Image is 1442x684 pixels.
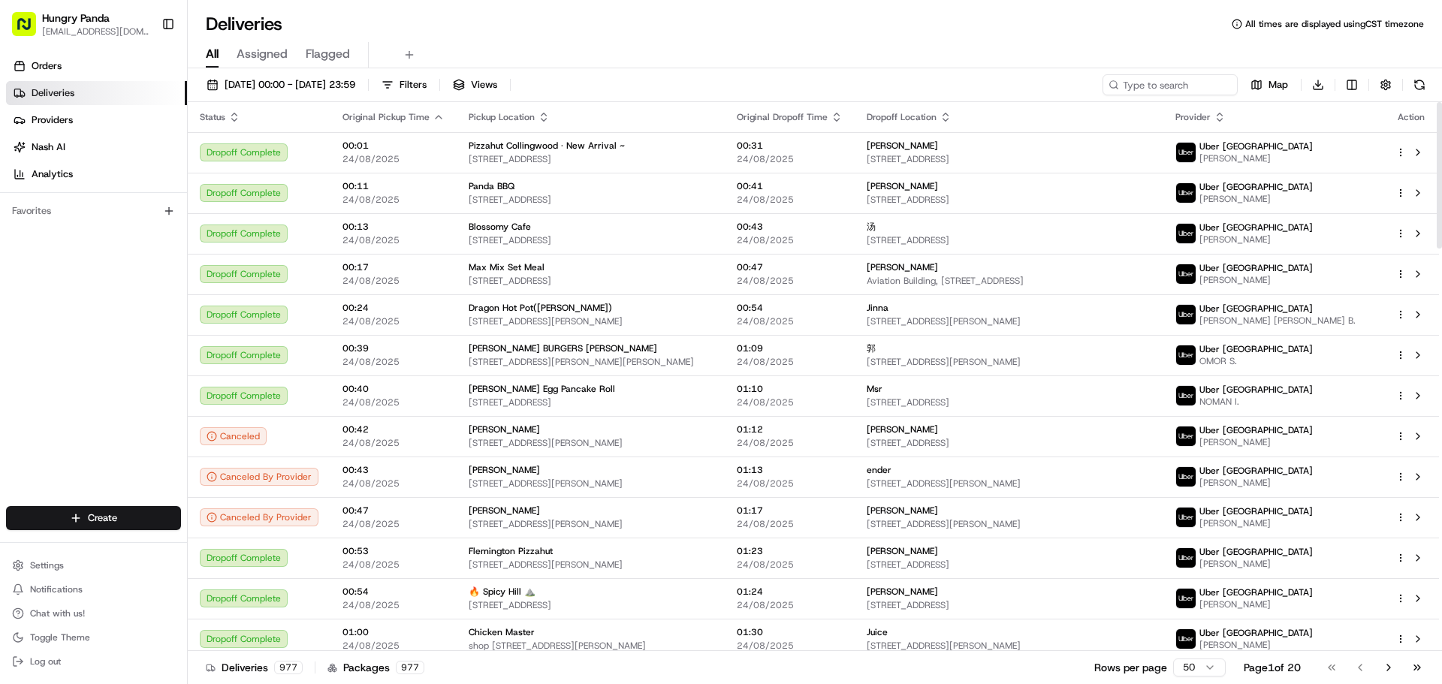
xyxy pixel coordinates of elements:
span: 24/08/2025 [737,356,843,368]
span: [STREET_ADDRESS][PERSON_NAME] [867,640,1151,652]
img: 1736555255976-a54dd68f-1ca7-489b-9aae-adbdc363a1c4 [30,234,42,246]
button: Chat with us! [6,603,181,624]
img: uber-new-logo.jpeg [1176,508,1196,527]
button: Canceled [200,427,267,445]
span: [PERSON_NAME] [47,233,122,245]
span: Uber [GEOGRAPHIC_DATA] [1199,627,1313,639]
span: 汤 [867,221,876,233]
h1: Deliveries [206,12,282,36]
span: 00:42 [342,423,445,435]
span: Uber [GEOGRAPHIC_DATA] [1199,586,1313,598]
span: Map [1269,78,1288,92]
span: [STREET_ADDRESS][PERSON_NAME] [867,478,1151,490]
span: [STREET_ADDRESS][PERSON_NAME] [469,315,713,327]
span: 24/08/2025 [342,356,445,368]
span: 24/08/2025 [342,518,445,530]
span: Msr [867,383,882,395]
span: 00:40 [342,383,445,395]
span: 24/08/2025 [737,640,843,652]
span: [PERSON_NAME] [867,586,938,598]
span: 24/08/2025 [342,478,445,490]
img: Bea Lacdao [15,218,39,243]
div: 977 [274,661,303,674]
span: 00:41 [737,180,843,192]
span: Notifications [30,583,83,595]
span: OMOR S. [1199,355,1313,367]
div: 💻 [127,337,139,349]
span: [PERSON_NAME] [867,423,938,435]
button: Canceled By Provider [200,468,318,486]
div: Canceled By Provider [200,508,318,526]
span: 01:17 [737,505,843,517]
span: Create [88,511,117,525]
span: 00:31 [737,140,843,152]
span: [PERSON_NAME] [867,261,938,273]
span: Jinna [867,302,888,314]
span: Uber [GEOGRAPHIC_DATA] [1199,221,1313,234]
span: [STREET_ADDRESS][PERSON_NAME] [469,478,713,490]
span: 24/08/2025 [737,396,843,408]
span: Flemington Pizzahut [469,545,553,557]
span: [STREET_ADDRESS][PERSON_NAME] [867,518,1151,530]
span: [PERSON_NAME] [PERSON_NAME] B. [1199,315,1356,327]
span: [PERSON_NAME] [867,505,938,517]
span: API Documentation [142,336,241,351]
img: uber-new-logo.jpeg [1176,386,1196,405]
div: Packages [327,660,424,675]
span: [STREET_ADDRESS][PERSON_NAME] [469,559,713,571]
span: [STREET_ADDRESS] [469,234,713,246]
span: ender [867,464,891,476]
span: All [206,45,219,63]
span: Chat with us! [30,607,85,619]
span: [STREET_ADDRESS][PERSON_NAME] [867,356,1151,368]
span: Deliveries [32,86,74,100]
span: [STREET_ADDRESS] [867,194,1151,206]
button: Start new chat [255,148,273,166]
span: [PERSON_NAME] [867,140,938,152]
span: Uber [GEOGRAPHIC_DATA] [1199,465,1313,477]
span: [STREET_ADDRESS] [469,275,713,287]
span: 00:24 [342,302,445,314]
button: Settings [6,555,181,576]
input: Type to search [1103,74,1238,95]
span: [PERSON_NAME] [867,545,938,557]
span: 00:17 [342,261,445,273]
img: uber-new-logo.jpeg [1176,143,1196,162]
a: 💻API Documentation [121,330,247,357]
span: 00:47 [737,261,843,273]
span: 00:13 [342,221,445,233]
span: [DATE] 00:00 - [DATE] 23:59 [225,78,355,92]
span: Uber [GEOGRAPHIC_DATA] [1199,343,1313,355]
span: Uber [GEOGRAPHIC_DATA] [1199,384,1313,396]
div: Start new chat [68,143,246,158]
span: 24/08/2025 [737,437,843,449]
a: Powered byPylon [106,372,182,384]
span: [STREET_ADDRESS] [469,153,713,165]
span: [STREET_ADDRESS][PERSON_NAME] [469,437,713,449]
span: [PERSON_NAME] [1199,234,1313,246]
button: Refresh [1409,74,1430,95]
span: Toggle Theme [30,631,90,643]
button: [DATE] 00:00 - [DATE] 23:59 [200,74,362,95]
span: Knowledge Base [30,336,115,351]
span: Views [471,78,497,92]
span: [STREET_ADDRESS] [867,396,1151,408]
div: 📗 [15,337,27,349]
div: We're available if you need us! [68,158,207,170]
span: Uber [GEOGRAPHIC_DATA] [1199,140,1313,152]
span: Assigned [237,45,288,63]
img: uber-new-logo.jpeg [1176,345,1196,365]
span: 24/08/2025 [342,559,445,571]
span: Uber [GEOGRAPHIC_DATA] [1199,303,1313,315]
span: Status [200,111,225,123]
span: [PERSON_NAME] [1199,558,1313,570]
span: [PERSON_NAME] [1199,436,1313,448]
button: Toggle Theme [6,627,181,648]
span: Filters [400,78,427,92]
button: Hungry Panda [42,11,110,26]
span: [STREET_ADDRESS][PERSON_NAME][PERSON_NAME] [469,356,713,368]
span: • [50,273,55,285]
span: [STREET_ADDRESS] [867,234,1151,246]
span: [PERSON_NAME] [1199,598,1313,610]
span: Pizzahut Collingwood · New Arrival ~ [469,140,625,152]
